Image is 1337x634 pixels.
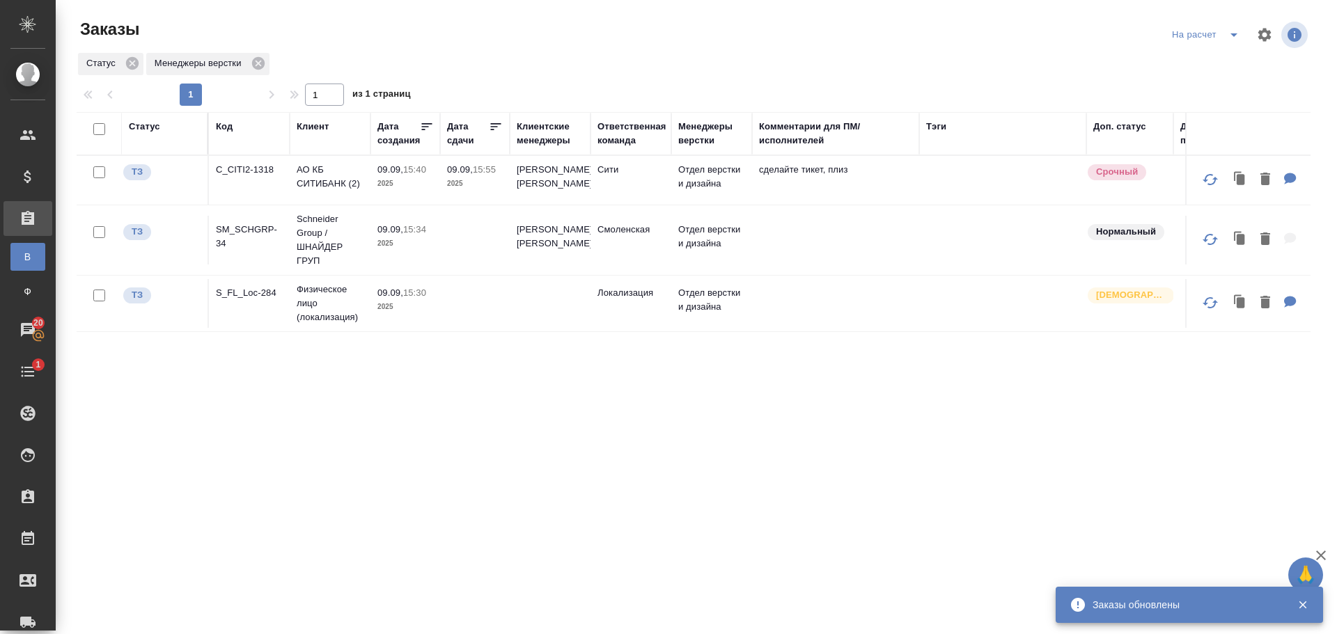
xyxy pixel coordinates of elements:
p: 15:34 [403,224,426,235]
div: Клиентские менеджеры [517,120,584,148]
p: 09.09, [377,164,403,175]
p: 15:30 [403,287,426,298]
a: 1 [3,354,52,389]
div: Выставляет КМ при отправке заказа на расчет верстке (для тикета) или для уточнения сроков на прои... [122,163,201,182]
div: Статус по умолчанию для стандартных заказов [1086,223,1166,241]
p: [DEMOGRAPHIC_DATA] [1096,288,1166,302]
p: 2025 [377,177,433,191]
p: SM_SCHGRP-34 [216,223,283,251]
p: Менеджеры верстки [155,56,247,70]
span: Ф [17,285,38,299]
td: Локализация [591,279,671,328]
div: Менеджеры верстки [146,53,269,75]
div: Выставляет КМ при отправке заказа на расчет верстке (для тикета) или для уточнения сроков на прои... [122,286,201,305]
p: 15:55 [473,164,496,175]
p: C_CITI2-1318 [216,163,283,177]
td: [PERSON_NAME] [PERSON_NAME] [510,216,591,264]
p: ТЗ [132,288,143,302]
p: Физическое лицо (локализация) [297,283,363,324]
p: Отдел верстки и дизайна [678,286,745,314]
p: 2025 [447,177,503,191]
div: Ответственная команда [597,120,666,148]
button: 🙏 [1288,557,1323,592]
p: АО КБ СИТИБАНК (2) [297,163,363,191]
span: 🙏 [1294,560,1318,589]
p: 09.09, [447,164,473,175]
div: Выставляется автоматически для первых 3 заказов нового контактного лица. Особое внимание [1086,286,1166,305]
div: Выставляет КМ при отправке заказа на расчет верстке (для тикета) или для уточнения сроков на прои... [122,223,201,241]
p: S_FL_Loc-284 [216,286,283,300]
div: Дата продажи [1180,120,1222,148]
span: В [17,250,38,264]
p: сделайте тикет, плиз [759,163,912,177]
button: Закрыть [1288,599,1317,611]
button: Для ПМ: сделайте тикет, плиз [1277,166,1304,194]
p: 2025 [377,300,433,314]
div: Статус [78,53,143,75]
span: из 1 страниц [352,86,411,106]
button: Обновить [1194,163,1227,196]
a: Ф [10,278,45,306]
p: 09.09, [377,287,403,298]
p: ТЗ [132,225,143,239]
button: Удалить [1253,289,1277,317]
p: Статус [86,56,120,70]
div: Выставляется автоматически, если на указанный объем услуг необходимо больше времени в стандартном... [1086,163,1166,182]
span: Посмотреть информацию [1281,22,1311,48]
span: 1 [27,358,49,372]
button: Удалить [1253,166,1277,194]
p: Срочный [1096,165,1138,179]
div: Дата сдачи [447,120,489,148]
button: Обновить [1194,223,1227,256]
div: Менеджеры верстки [678,120,745,148]
td: Смоленская [591,216,671,264]
p: Schneider Group / ШНАЙДЕР ГРУП [297,212,363,268]
button: Клонировать [1227,225,1253,254]
span: Заказы [77,18,139,40]
span: Настроить таблицу [1248,18,1281,51]
div: split button [1168,24,1248,46]
button: Клонировать [1227,289,1253,317]
div: Заказы обновлены [1093,598,1276,612]
div: Комментарии для ПМ/исполнителей [759,120,912,148]
div: Тэги [926,120,946,134]
p: Отдел верстки и дизайна [678,223,745,251]
p: Отдел верстки и дизайна [678,163,745,191]
p: 15:40 [403,164,426,175]
p: Нормальный [1096,225,1156,239]
td: [PERSON_NAME] [PERSON_NAME] [510,156,591,205]
a: 20 [3,312,52,347]
a: В [10,243,45,271]
div: Доп. статус [1093,120,1146,134]
div: Клиент [297,120,329,134]
div: Код [216,120,233,134]
button: Обновить [1194,286,1227,319]
p: ТЗ [132,165,143,179]
button: Клонировать [1227,166,1253,194]
div: Дата создания [377,120,420,148]
button: Удалить [1253,225,1277,254]
span: 20 [25,316,52,330]
p: 09.09, [377,224,403,235]
p: 2025 [377,237,433,251]
div: Статус [129,120,160,134]
td: Сити [591,156,671,205]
